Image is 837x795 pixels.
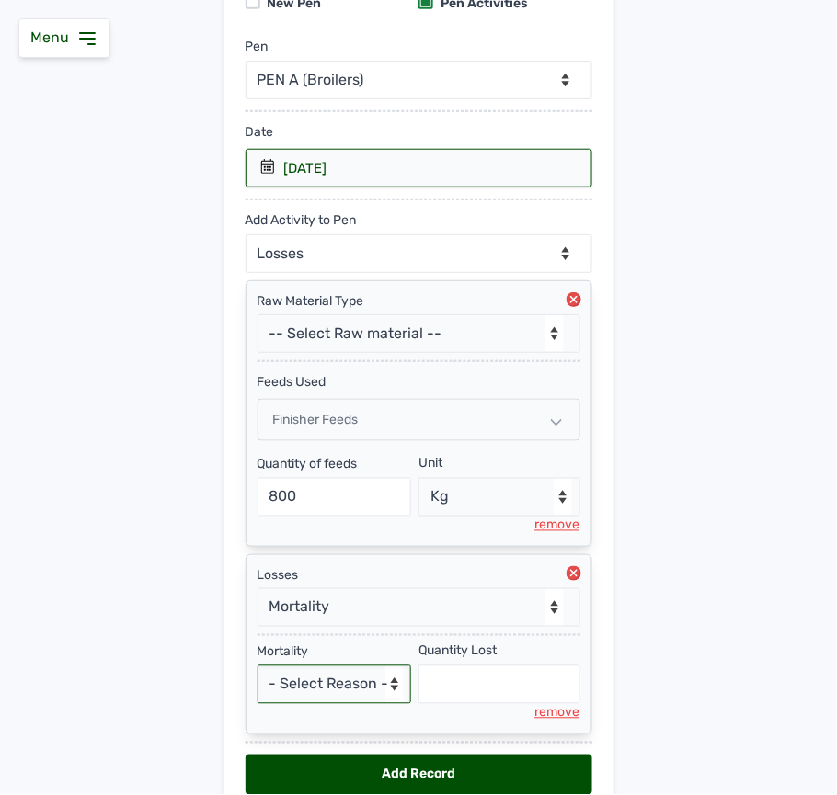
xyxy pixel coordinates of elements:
[273,412,359,427] span: Finisher Feeds
[246,200,357,230] div: Add Activity to Pen
[246,38,269,56] div: Pen
[30,28,76,46] span: Menu
[246,112,592,149] div: Date
[418,642,497,661] div: Quantity Lost
[258,362,580,392] div: feeds Used
[30,28,98,46] a: Menu
[258,566,580,585] div: Losses
[246,755,592,795] div: Add Record
[258,456,412,474] div: Quantity of feeds
[258,643,412,662] div: Mortality
[535,517,580,535] div: remove
[418,455,442,473] div: Unit
[258,292,580,311] div: Raw Material Type
[535,704,580,722] div: remove
[284,159,327,177] div: [DATE]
